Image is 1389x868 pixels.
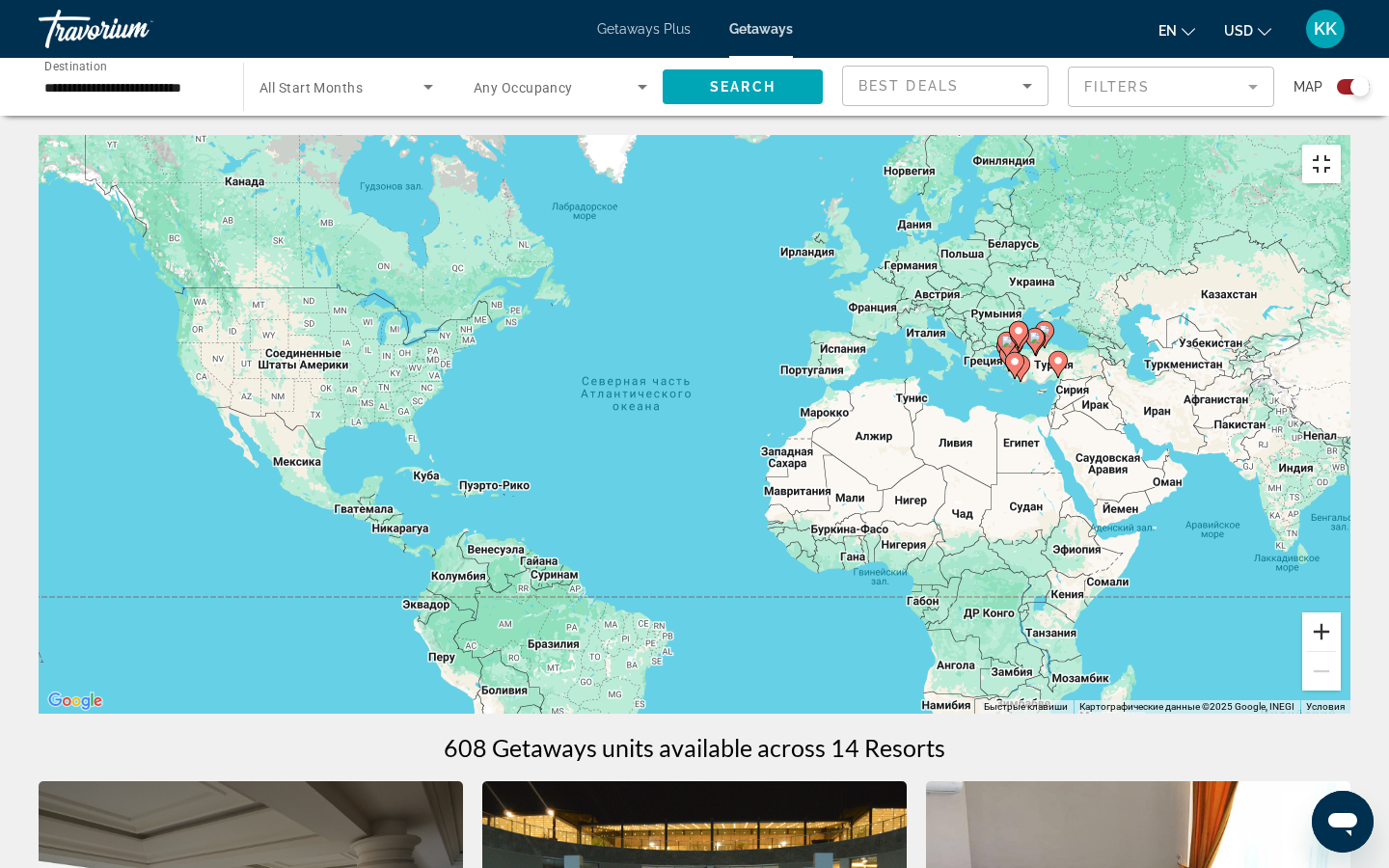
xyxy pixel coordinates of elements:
[1302,145,1341,183] button: Включить полноэкранный режим
[39,4,231,54] a: Travorium
[444,733,945,762] h1: 608 Getaways units available across 14 Resorts
[259,80,363,95] span: All Start Months
[663,69,823,104] button: Search
[1300,9,1350,49] button: User Menu
[1294,73,1322,100] span: Map
[1302,652,1341,691] button: Уменьшить
[1158,23,1177,39] span: en
[1314,19,1337,39] span: KK
[43,689,107,714] a: Открыть эту область в Google Картах (в новом окне)
[43,689,107,714] img: Google
[858,78,959,94] span: Best Deals
[1224,23,1253,39] span: USD
[1079,701,1294,712] span: Картографические данные ©2025 Google, INEGI
[1306,701,1345,712] a: Условия (ссылка откроется в новой вкладке)
[1224,16,1271,44] button: Change currency
[597,21,691,37] a: Getaways Plus
[984,700,1068,714] button: Быстрые клавиши
[1302,612,1341,651] button: Увеличить
[710,79,776,95] span: Search
[44,59,107,72] span: Destination
[1068,66,1274,108] button: Filter
[858,74,1032,97] mat-select: Sort by
[1158,16,1195,44] button: Change language
[1312,791,1374,853] iframe: Кнопка запуска окна обмена сообщениями
[729,21,793,37] a: Getaways
[474,80,573,95] span: Any Occupancy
